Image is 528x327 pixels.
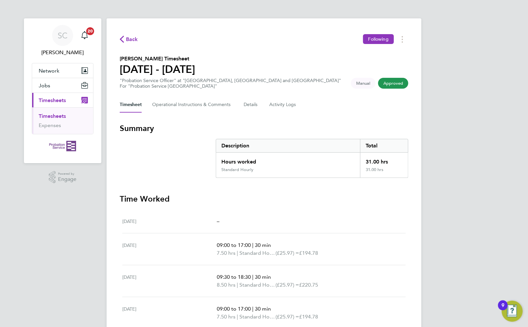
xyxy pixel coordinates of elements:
div: 9 [501,305,504,314]
span: 09:00 to 17:00 [217,242,251,248]
span: | [237,282,238,288]
span: (£25.97) = [275,250,299,256]
div: Standard Hourly [221,167,254,172]
button: Back [120,35,138,43]
span: | [237,314,238,320]
span: | [252,242,254,248]
button: Following [363,34,394,44]
div: 31.00 hrs [360,167,408,178]
span: Back [126,35,138,43]
span: | [252,306,254,312]
span: 09:00 to 17:00 [217,306,251,312]
span: £220.75 [299,282,318,288]
span: 30 min [255,274,271,280]
span: Powered by [58,171,76,177]
div: Timesheets [32,107,93,134]
span: 09:30 to 18:30 [217,274,251,280]
button: Open Resource Center, 9 new notifications [502,301,523,322]
span: Standard Hourly [239,281,275,289]
a: Expenses [39,122,61,128]
div: Summary [216,139,408,178]
span: This timesheet was manually created. [351,78,376,89]
span: 7.50 hrs [217,314,235,320]
span: – [217,218,219,224]
a: Powered byEngage [49,171,77,184]
div: Description [216,139,360,152]
a: Go to home page [32,141,93,151]
nav: Main navigation [24,18,101,163]
button: Timesheet [120,97,142,113]
span: £194.78 [299,250,318,256]
button: Network [32,63,93,78]
span: | [252,274,254,280]
a: 20 [78,25,91,46]
a: SC[PERSON_NAME] [32,25,93,56]
span: 8.50 hrs [217,282,235,288]
div: [DATE] [122,273,217,289]
span: SC [58,31,68,40]
span: Network [39,68,59,74]
span: Standard Hourly [239,313,275,321]
span: Sharon Clarke [32,49,93,56]
div: [DATE] [122,217,217,225]
h3: Time Worked [120,194,408,204]
span: Following [368,36,389,42]
div: Hours worked [216,153,360,167]
span: Jobs [39,82,50,89]
span: (£25.97) = [275,314,299,320]
div: "Probation Service Officer" at "[GEOGRAPHIC_DATA], [GEOGRAPHIC_DATA] and [GEOGRAPHIC_DATA]" [120,78,341,89]
span: Standard Hourly [239,249,275,257]
div: [DATE] [122,241,217,257]
a: Timesheets [39,113,66,119]
span: 7.50 hrs [217,250,235,256]
button: Jobs [32,78,93,93]
span: £194.78 [299,314,318,320]
button: Details [244,97,259,113]
span: 30 min [255,306,271,312]
h2: [PERSON_NAME] Timesheet [120,55,195,63]
span: | [237,250,238,256]
img: probationservice-logo-retina.png [49,141,76,151]
h1: [DATE] - [DATE] [120,63,195,76]
h3: Summary [120,123,408,134]
div: [DATE] [122,305,217,321]
span: Timesheets [39,97,66,103]
button: Timesheets Menu [396,34,408,44]
button: Timesheets [32,93,93,107]
span: 30 min [255,242,271,248]
div: Total [360,139,408,152]
span: (£25.97) = [275,282,299,288]
button: Operational Instructions & Comments [152,97,233,113]
div: For "Probation Service [GEOGRAPHIC_DATA]" [120,83,341,89]
div: 31.00 hrs [360,153,408,167]
span: This timesheet has been approved. [378,78,408,89]
button: Activity Logs [269,97,297,113]
span: Engage [58,177,76,182]
span: 20 [86,27,94,35]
